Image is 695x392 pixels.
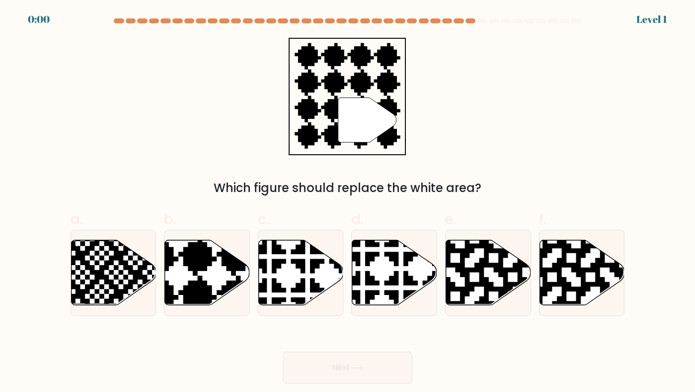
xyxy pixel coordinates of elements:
[283,352,412,384] button: Next
[351,209,363,229] span: d.
[445,209,456,229] span: e.
[338,98,396,143] g: "
[28,12,50,27] div: 0:00
[636,12,667,27] div: Level 1
[539,209,546,229] span: f.
[77,179,619,197] div: Which figure should replace the white area?
[258,209,269,229] span: c.
[164,209,176,229] span: b.
[71,209,82,229] span: a.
